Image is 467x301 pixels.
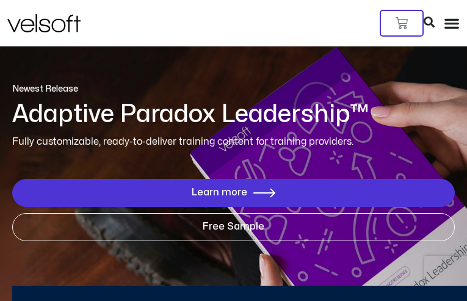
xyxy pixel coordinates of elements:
[12,213,455,241] a: Free Sample
[444,15,460,31] div: Menu Toggle
[7,14,81,32] img: Velsoft Training Materials
[12,83,455,95] p: Newest Release
[192,187,247,198] span: Learn more
[12,101,455,128] h1: Adaptive Paradox Leadership™
[12,134,455,150] p: Fully customizable, ready-to-deliver training content for training providers.
[203,222,264,233] span: Free Sample
[12,179,455,207] a: Learn more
